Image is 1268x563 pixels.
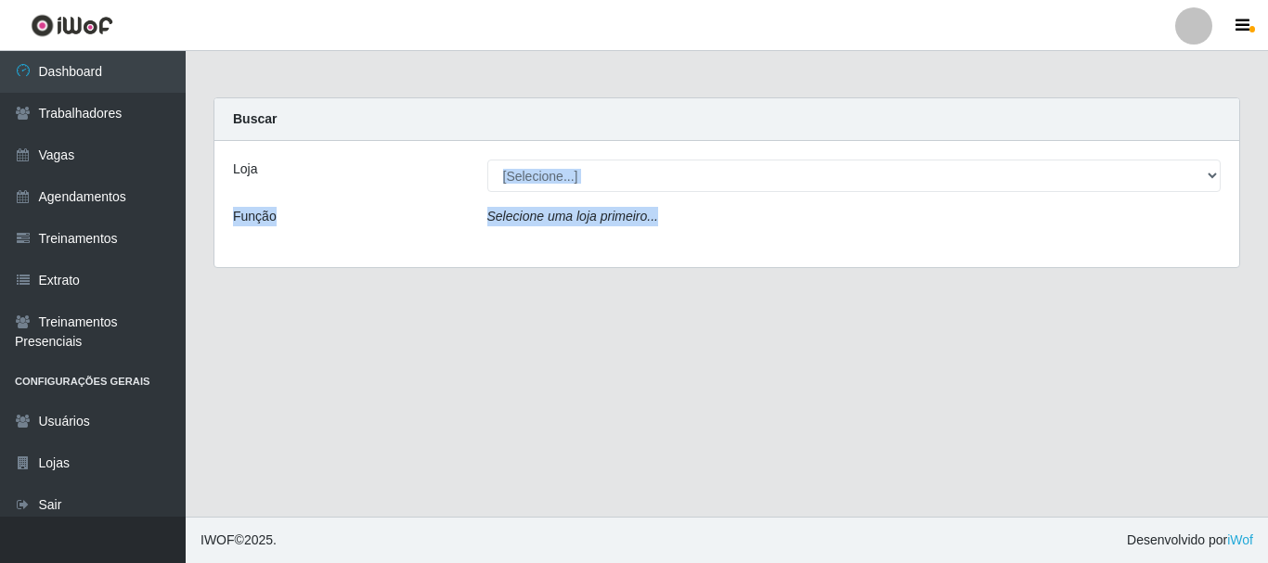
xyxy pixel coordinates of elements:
[487,209,658,224] i: Selecione uma loja primeiro...
[201,531,277,550] span: © 2025 .
[233,160,257,179] label: Loja
[1127,531,1253,550] span: Desenvolvido por
[31,14,113,37] img: CoreUI Logo
[1227,532,1253,547] a: iWof
[201,532,235,547] span: IWOF
[233,207,277,226] label: Função
[233,111,277,126] strong: Buscar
